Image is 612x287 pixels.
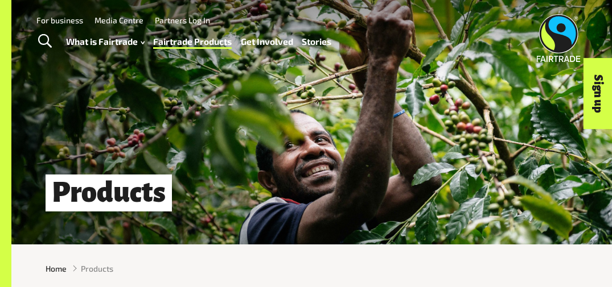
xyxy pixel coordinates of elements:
a: Media Centre [95,15,143,25]
a: Fairtrade Products [153,34,232,49]
a: For business [36,15,83,25]
a: Partners Log In [155,15,210,25]
a: Stories [302,34,331,49]
h1: Products [46,174,172,211]
a: What is Fairtrade [66,34,145,49]
a: Get Involved [241,34,293,49]
a: Home [46,263,67,274]
img: Fairtrade Australia New Zealand logo [536,14,580,62]
span: Products [81,263,113,274]
a: Toggle Search [31,27,59,56]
